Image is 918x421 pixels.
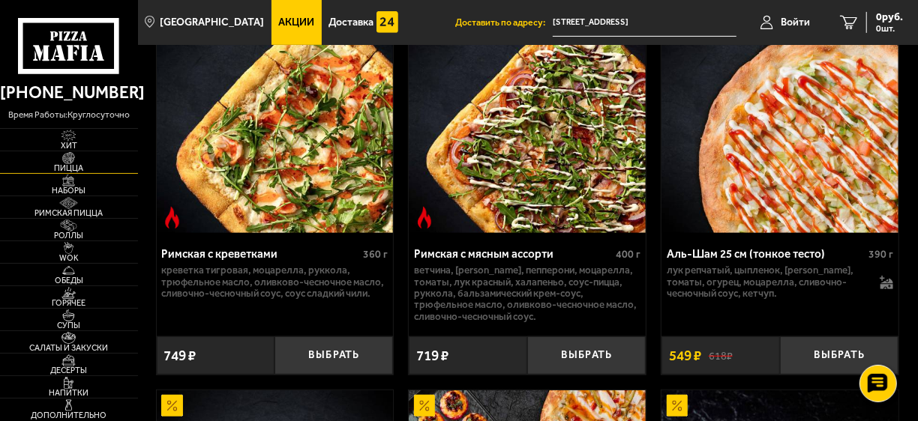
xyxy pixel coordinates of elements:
[161,395,183,417] img: Акционный
[161,207,183,228] img: Острое блюдо
[527,336,646,375] button: Выбрать
[161,247,359,261] div: Римская с креветками
[780,336,898,375] button: Выбрать
[667,395,688,417] img: Акционный
[667,264,871,299] p: лук репчатый, цыпленок, [PERSON_NAME], томаты, огурец, моцарелла, сливочно-чесночный соус, кетчуп.
[709,349,733,363] s: 618 ₽
[876,24,903,33] span: 0 шт.
[669,348,701,363] span: 549 ₽
[553,9,736,37] input: Ваш адрес доставки
[667,247,865,261] div: Аль-Шам 25 см (тонкое тесто)
[376,11,398,33] img: 15daf4d41897b9f0e9f617042186c801.svg
[160,17,264,28] span: [GEOGRAPHIC_DATA]
[455,18,553,27] span: Доставить по адресу:
[278,17,314,28] span: Акции
[414,395,436,417] img: Акционный
[364,248,388,261] span: 360 г
[781,17,810,28] span: Войти
[416,348,448,363] span: 719 ₽
[161,264,388,299] p: креветка тигровая, моцарелла, руккола, трюфельное масло, оливково-чесночное масло, сливочно-чесно...
[328,17,373,28] span: Доставка
[163,348,196,363] span: 749 ₽
[414,264,640,321] p: ветчина, [PERSON_NAME], пепперони, моцарелла, томаты, лук красный, халапеньо, соус-пицца, руккола...
[274,336,393,375] button: Выбрать
[876,12,903,22] span: 0 руб.
[414,247,612,261] div: Римская с мясным ассорти
[553,9,736,37] span: Лермонтовский проспект, 37
[868,248,893,261] span: 390 г
[414,207,436,228] img: Острое блюдо
[616,248,640,261] span: 400 г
